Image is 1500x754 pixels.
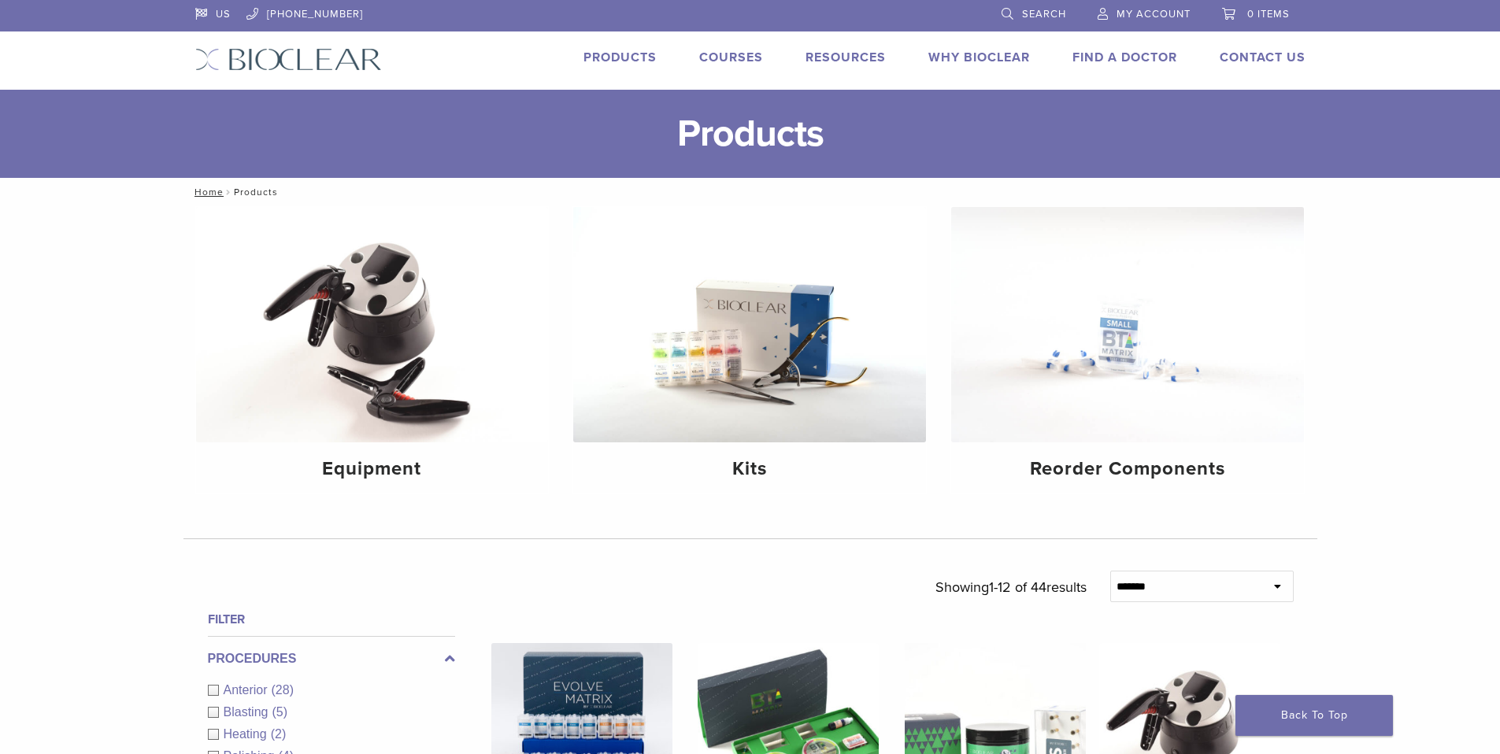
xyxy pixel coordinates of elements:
img: Kits [573,207,926,442]
a: Kits [573,207,926,493]
label: Procedures [208,649,455,668]
a: Reorder Components [951,207,1304,493]
a: Equipment [196,207,549,493]
h4: Kits [586,455,913,483]
nav: Products [183,178,1317,206]
h4: Equipment [209,455,536,483]
a: Resources [806,50,886,65]
a: Back To Top [1235,695,1393,736]
span: Heating [224,727,271,741]
h4: Reorder Components [964,455,1291,483]
a: Home [190,187,224,198]
h4: Filter [208,610,455,629]
a: Courses [699,50,763,65]
img: Equipment [196,207,549,442]
span: Search [1022,8,1066,20]
span: Anterior [224,683,272,697]
span: / [224,188,234,196]
span: (2) [271,727,287,741]
a: Products [583,50,657,65]
span: (5) [272,705,287,719]
span: My Account [1117,8,1191,20]
span: Blasting [224,705,272,719]
span: 1-12 of 44 [989,578,1046,596]
a: Find A Doctor [1072,50,1177,65]
span: 0 items [1247,8,1290,20]
a: Contact Us [1220,50,1306,65]
img: Reorder Components [951,207,1304,442]
span: (28) [272,683,294,697]
img: Bioclear [195,48,382,71]
p: Showing results [935,571,1087,604]
a: Why Bioclear [928,50,1030,65]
